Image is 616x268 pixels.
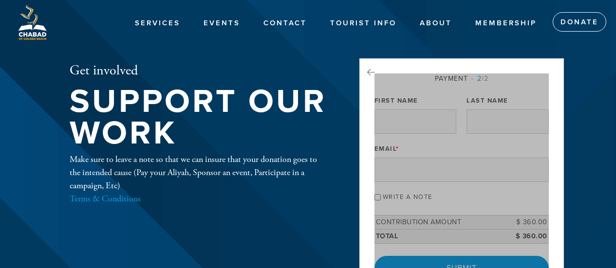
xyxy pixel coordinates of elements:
a: Donate [553,12,606,32]
h2: Get involved [70,63,328,79]
a: Membership [468,14,544,33]
a: About [412,14,459,33]
img: Logo%20GB1.png [15,5,50,40]
a: Events [196,14,247,33]
a: Tourist Info [323,14,404,33]
a: Terms & Conditions [70,193,141,204]
a: Services [128,14,187,33]
h1: Support our work [70,86,328,149]
div: Make sure to leave a note so that we can insure that your donation goes to the intended cause (Pa... [70,153,328,205]
a: Contact [256,14,314,33]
